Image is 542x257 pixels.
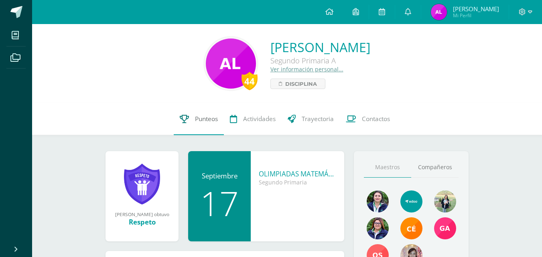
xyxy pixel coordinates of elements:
a: Ver información personal... [270,65,343,73]
a: Compañeros [411,157,459,178]
div: Respeto [114,217,171,227]
img: 6d5a2fd91923bdcdf6ceb7918d68c7ef.png [367,190,389,212]
span: Contactos [362,115,390,123]
span: Actividades [243,115,276,123]
span: Mi Perfil [453,12,499,19]
a: Actividades [224,103,282,135]
div: 44 [242,72,258,90]
div: 17 [196,186,243,220]
img: 3a99f0eccf630d6a9297be840c10794b.png [206,38,256,89]
img: cf67d7227dc04e9ac2421330324811fb.png [367,217,389,239]
div: Septiembre [196,171,243,180]
div: Segundo Primaria A [270,56,370,65]
img: e1ae573c47586dd2899f7bce97e81822.png [434,190,456,212]
a: Disciplina [270,79,325,89]
a: Maestros [364,157,411,178]
span: Disciplina [285,79,317,89]
div: OLIMPIADAS MATEMÁTICAS - Segunda Ronda [259,169,336,178]
a: Contactos [340,103,396,135]
span: [PERSON_NAME] [453,5,499,13]
a: [PERSON_NAME] [270,38,370,56]
a: Punteos [174,103,224,135]
a: Trayectoria [282,103,340,135]
div: Segundo Primaria [259,178,336,186]
div: [PERSON_NAME] obtuvo [114,211,171,217]
img: e13555400e539d49a325e37c8b84e82e.png [400,190,422,212]
span: Punteos [195,115,218,123]
img: 9fe7580334846c559dff5945f0b8902e.png [400,217,422,239]
img: c698b1d41955699acf4e9cd05bb74d0e.png [431,4,447,20]
span: Trayectoria [302,115,334,123]
img: 70cc21b8d61c418a4b6ede52432d9ed3.png [434,217,456,239]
